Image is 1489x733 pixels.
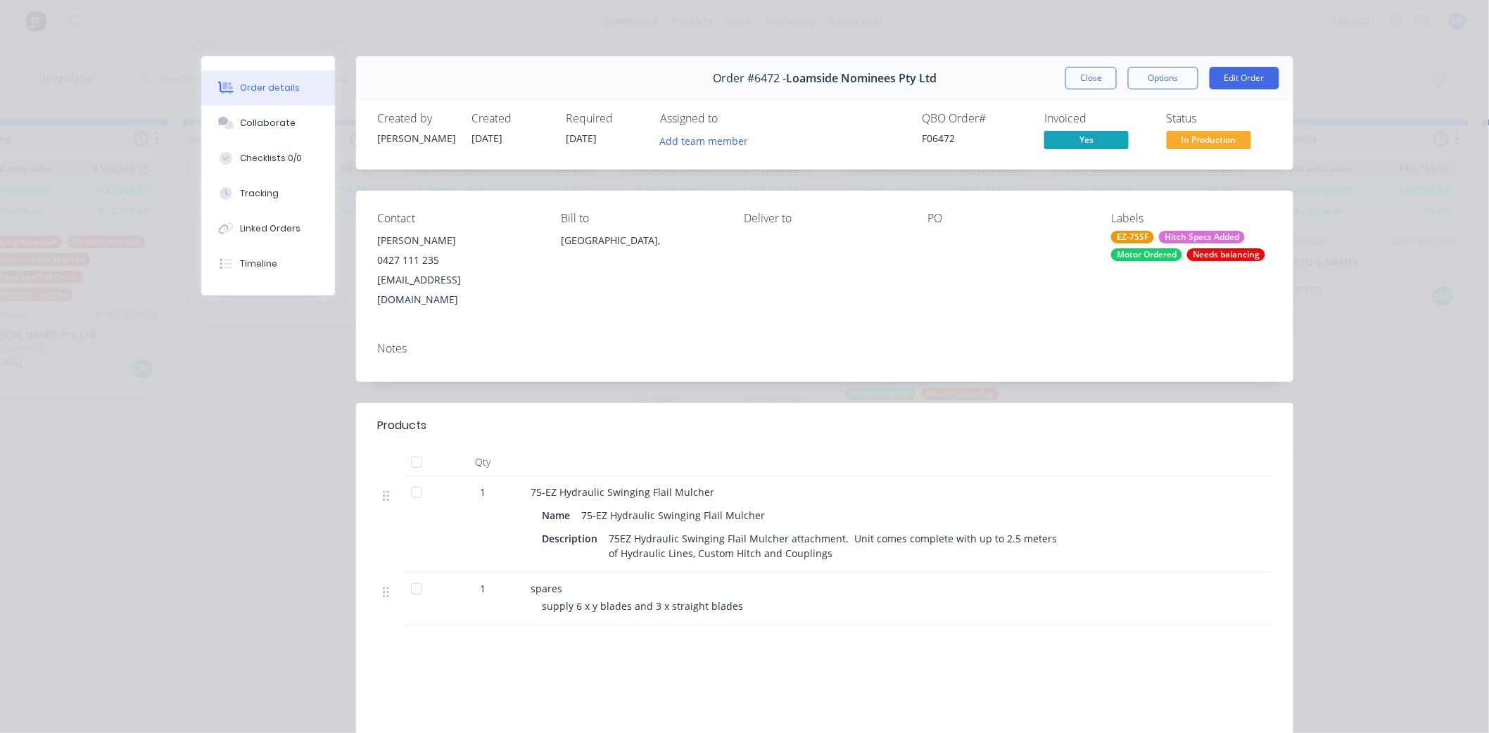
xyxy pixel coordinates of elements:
[542,505,576,525] div: Name
[441,448,525,476] div: Qty
[531,485,714,499] span: 75-EZ Hydraulic Swinging Flail Mulcher
[1210,67,1279,89] button: Edit Order
[561,212,722,225] div: Bill to
[1167,131,1251,152] button: In Production
[241,117,296,129] div: Collaborate
[1159,231,1245,243] div: Hitch Specs Added
[576,505,771,525] div: 75-EZ Hydraulic Swinging Flail Mulcher
[241,222,301,235] div: Linked Orders
[377,112,455,125] div: Created by
[241,82,300,94] div: Order details
[241,152,303,165] div: Checklists 0/0
[377,250,538,270] div: 0427 111 235
[377,342,1272,355] div: Notes
[1044,131,1129,148] span: Yes
[1065,67,1117,89] button: Close
[201,211,335,246] button: Linked Orders
[1128,67,1198,89] button: Options
[1044,112,1150,125] div: Invoiced
[471,132,502,145] span: [DATE]
[241,257,278,270] div: Timeline
[542,599,743,613] span: supply 6 x y blades and 3 x straight blades
[922,131,1027,146] div: F06472
[201,141,335,176] button: Checklists 0/0
[201,70,335,106] button: Order details
[652,131,756,150] button: Add team member
[542,528,603,549] div: Description
[201,106,335,141] button: Collaborate
[566,132,597,145] span: [DATE]
[201,176,335,211] button: Tracking
[1187,248,1265,261] div: Needs balancing
[1111,231,1154,243] div: EZ-75SF
[561,231,722,276] div: [GEOGRAPHIC_DATA],
[603,528,1071,563] div: 75EZ Hydraulic Swinging Flail Mulcher attachment. Unit comes complete with up to 2.5 meters of Hy...
[377,417,426,434] div: Products
[201,246,335,281] button: Timeline
[927,212,1089,225] div: PO
[1167,131,1251,148] span: In Production
[561,231,722,250] div: [GEOGRAPHIC_DATA],
[786,72,937,85] span: Loamside Nominees Pty Ltd
[377,270,538,310] div: [EMAIL_ADDRESS][DOMAIN_NAME]
[1111,248,1182,261] div: Motor Ordered
[480,581,486,596] span: 1
[660,112,801,125] div: Assigned to
[1111,212,1272,225] div: Labels
[744,212,906,225] div: Deliver to
[566,112,643,125] div: Required
[660,131,756,150] button: Add team member
[922,112,1027,125] div: QBO Order #
[241,187,279,200] div: Tracking
[377,231,538,250] div: [PERSON_NAME]
[377,131,455,146] div: [PERSON_NAME]
[377,212,538,225] div: Contact
[531,582,562,595] span: spares
[480,485,486,499] span: 1
[377,231,538,310] div: [PERSON_NAME]0427 111 235[EMAIL_ADDRESS][DOMAIN_NAME]
[1167,112,1272,125] div: Status
[471,112,549,125] div: Created
[713,72,786,85] span: Order #6472 -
